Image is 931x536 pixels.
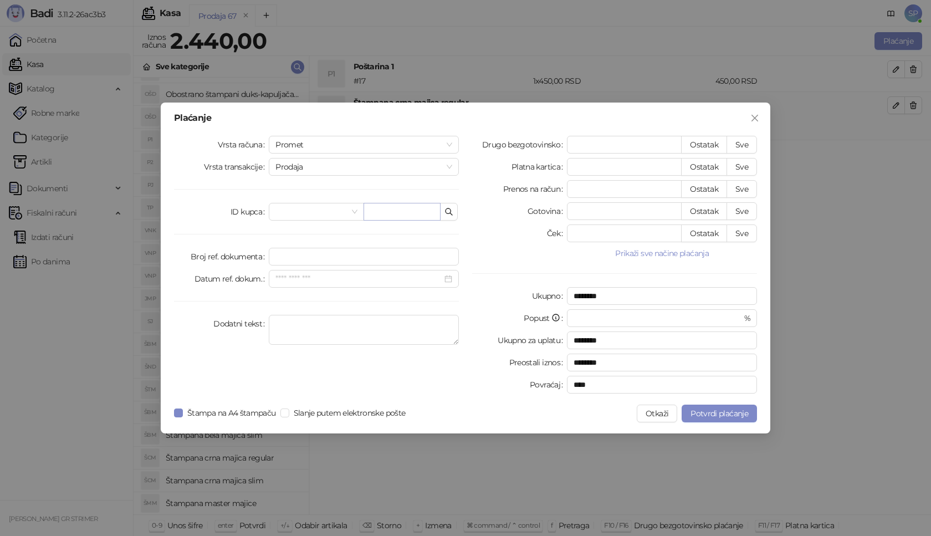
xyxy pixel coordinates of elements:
[727,180,757,198] button: Sve
[195,270,269,288] label: Datum ref. dokum.
[174,114,757,122] div: Plaćanje
[528,202,567,220] label: Gotovina
[530,376,567,394] label: Povraćaj
[727,158,757,176] button: Sve
[498,331,567,349] label: Ukupno za uplatu
[275,273,442,285] input: Datum ref. dokum.
[746,109,764,127] button: Close
[269,248,459,266] input: Broj ref. dokumenta
[727,224,757,242] button: Sve
[637,405,677,422] button: Otkaži
[727,136,757,154] button: Sve
[503,180,567,198] label: Prenos na račun
[289,407,410,419] span: Slanje putem elektronske pošte
[218,136,269,154] label: Vrsta računa
[204,158,269,176] label: Vrsta transakcije
[727,202,757,220] button: Sve
[532,287,567,305] label: Ukupno
[511,158,567,176] label: Platna kartica
[269,315,459,345] textarea: Dodatni tekst
[681,224,727,242] button: Ostatak
[183,407,280,419] span: Štampa na A4 štampaču
[690,409,748,418] span: Potvrdi plaćanje
[567,247,757,260] button: Prikaži sve načine plaćanja
[524,309,567,327] label: Popust
[750,114,759,122] span: close
[275,159,452,175] span: Prodaja
[681,158,727,176] button: Ostatak
[213,315,269,333] label: Dodatni tekst
[681,202,727,220] button: Ostatak
[574,310,741,326] input: Popust
[231,203,269,221] label: ID kupca
[191,248,269,266] label: Broj ref. dokumenta
[682,405,757,422] button: Potvrdi plaćanje
[275,136,452,153] span: Promet
[681,180,727,198] button: Ostatak
[681,136,727,154] button: Ostatak
[482,136,567,154] label: Drugo bezgotovinsko
[547,224,567,242] label: Ček
[509,354,567,371] label: Preostali iznos
[746,114,764,122] span: Zatvori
